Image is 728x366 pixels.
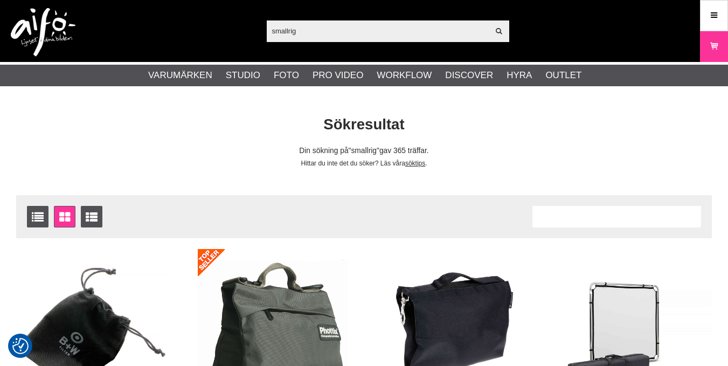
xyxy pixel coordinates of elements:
[8,114,720,135] h1: Sökresultat
[425,160,427,167] span: .
[81,206,102,227] a: Utökad listvisning
[445,68,493,82] a: Discover
[54,206,75,227] a: Fönstervisning
[148,68,212,82] a: Varumärken
[313,68,363,82] a: Pro Video
[299,147,428,155] span: Din sökning på gav 365 träffar.
[301,160,405,167] span: Hittar du inte det du söker? Läs våra
[349,147,379,155] span: smallrig
[274,68,299,82] a: Foto
[405,160,425,167] a: söktips
[12,336,29,356] button: Samtyckesinställningar
[226,68,260,82] a: Studio
[267,23,489,39] input: Sök produkter ...
[27,206,48,227] a: Listvisning
[507,68,532,82] a: Hyra
[377,68,432,82] a: Workflow
[545,68,581,82] a: Outlet
[12,338,29,354] img: Revisit consent button
[11,8,75,57] img: logo.png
